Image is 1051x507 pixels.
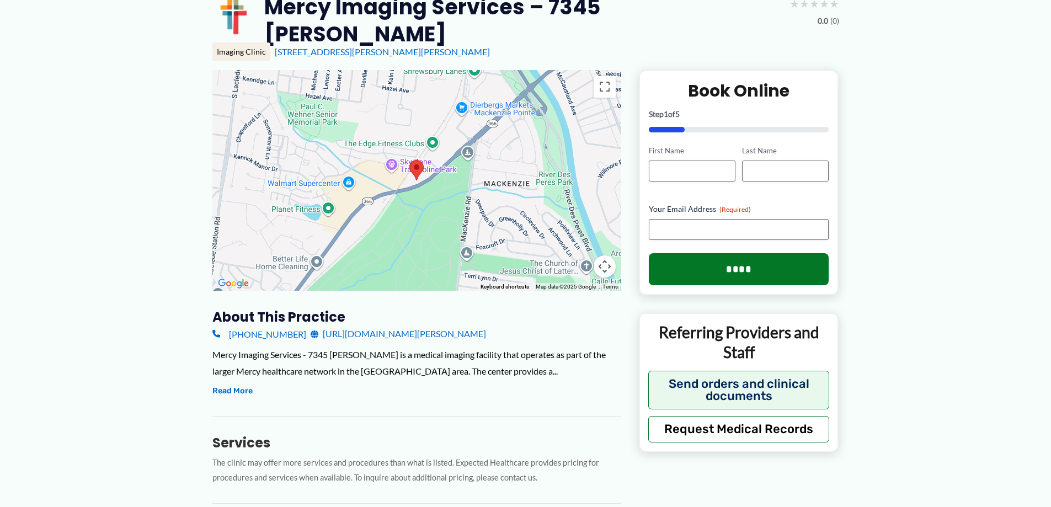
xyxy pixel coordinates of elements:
[648,322,830,362] p: Referring Providers and Staff
[212,42,270,61] div: Imaging Clinic
[649,204,829,215] label: Your Email Address
[212,434,621,451] h3: Services
[212,456,621,485] p: The clinic may offer more services and procedures than what is listed. Expected Healthcare provid...
[536,284,596,290] span: Map data ©2025 Google
[664,109,668,119] span: 1
[215,276,252,291] img: Google
[212,308,621,325] h3: About this practice
[481,283,529,291] button: Keyboard shortcuts
[719,205,751,214] span: (Required)
[742,146,829,156] label: Last Name
[594,76,616,98] button: Toggle fullscreen view
[275,46,490,57] a: [STREET_ADDRESS][PERSON_NAME][PERSON_NAME]
[675,109,680,119] span: 5
[818,14,828,28] span: 0.0
[311,325,486,342] a: [URL][DOMAIN_NAME][PERSON_NAME]
[212,385,253,398] button: Read More
[594,255,616,277] button: Map camera controls
[649,146,735,156] label: First Name
[215,276,252,291] a: Open this area in Google Maps (opens a new window)
[648,416,830,442] button: Request Medical Records
[212,325,306,342] a: [PHONE_NUMBER]
[649,80,829,102] h2: Book Online
[212,346,621,379] div: Mercy Imaging Services - 7345 [PERSON_NAME] is a medical imaging facility that operates as part o...
[602,284,618,290] a: Terms (opens in new tab)
[648,371,830,409] button: Send orders and clinical documents
[649,110,829,118] p: Step of
[830,14,839,28] span: (0)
